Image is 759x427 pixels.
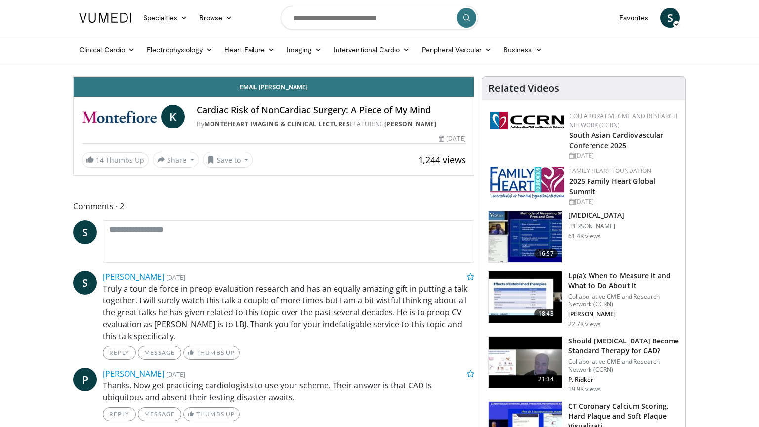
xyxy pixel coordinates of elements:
img: MonteHeart Imaging & Clinical Lectures [82,105,157,128]
span: 18:43 [534,309,558,319]
span: 21:34 [534,374,558,384]
a: [PERSON_NAME] [384,120,437,128]
img: a92b9a22-396b-4790-a2bb-5028b5f4e720.150x105_q85_crop-smart_upscale.jpg [489,211,562,262]
a: South Asian Cardiovascular Conference 2025 [569,130,664,150]
img: VuMedi Logo [79,13,131,23]
a: Message [138,346,181,360]
a: Thumbs Up [183,407,239,421]
a: 21:34 Should [MEDICAL_DATA] Become Standard Therapy for CAD? Collaborative CME and Research Netwo... [488,336,679,393]
p: Truly a tour de force in preop evaluation research and has an equally amazing gift in putting a t... [103,283,474,342]
a: Collaborative CME and Research Network (CCRN) [569,112,677,129]
img: 96363db5-6b1b-407f-974b-715268b29f70.jpeg.150x105_q85_autocrop_double_scale_upscale_version-0.2.jpg [490,167,564,199]
div: [DATE] [439,134,465,143]
img: 7a20132b-96bf-405a-bedd-783937203c38.150x105_q85_crop-smart_upscale.jpg [489,271,562,323]
div: [DATE] [569,197,677,206]
a: Thumbs Up [183,346,239,360]
a: MonteHeart Imaging & Clinical Lectures [204,120,350,128]
a: Electrophysiology [141,40,218,60]
a: K [161,105,185,128]
a: 14 Thumbs Up [82,152,149,168]
a: 16:57 [MEDICAL_DATA] [PERSON_NAME] 61.4K views [488,211,679,263]
a: 18:43 Lp(a): When to Measure it and What to Do About it Collaborative CME and Research Network (C... [488,271,679,328]
a: 2025 Family Heart Global Summit [569,176,655,196]
a: S [660,8,680,28]
a: Favorites [613,8,654,28]
span: 16:57 [534,249,558,258]
a: P [73,368,97,391]
img: a04ee3ba-8487-4636-b0fb-5e8d268f3737.png.150x105_q85_autocrop_double_scale_upscale_version-0.2.png [490,112,564,129]
span: Comments 2 [73,200,474,213]
a: Business [498,40,548,60]
div: [DATE] [569,151,677,160]
p: Collaborative CME and Research Network (CCRN) [568,293,679,308]
p: P. Ridker [568,376,679,384]
p: [PERSON_NAME] [568,222,625,230]
a: Email [PERSON_NAME] [74,77,474,97]
small: [DATE] [166,273,185,282]
a: Reply [103,407,136,421]
h3: [MEDICAL_DATA] [568,211,625,220]
small: [DATE] [166,370,185,379]
button: Share [153,152,199,168]
div: By FEATURING [197,120,465,128]
p: 22.7K views [568,320,601,328]
img: eb63832d-2f75-457d-8c1a-bbdc90eb409c.150x105_q85_crop-smart_upscale.jpg [489,337,562,388]
h3: Lp(a): When to Measure it and What to Do About it [568,271,679,291]
p: 19.9K views [568,385,601,393]
input: Search topics, interventions [281,6,478,30]
p: [PERSON_NAME] [568,310,679,318]
p: Thanks. Now get practicing cardiologists to use your scheme. Their answer is that CAD Is ubiquito... [103,380,474,403]
a: Reply [103,346,136,360]
p: Collaborative CME and Research Network (CCRN) [568,358,679,374]
a: S [73,271,97,295]
a: Family Heart Foundation [569,167,652,175]
span: 1,244 views [418,154,466,166]
a: Interventional Cardio [328,40,416,60]
a: Heart Failure [218,40,281,60]
button: Save to [203,152,253,168]
h4: Related Videos [488,83,559,94]
a: [PERSON_NAME] [103,368,164,379]
a: Imaging [281,40,328,60]
a: Peripheral Vascular [416,40,498,60]
p: 61.4K views [568,232,601,240]
a: Clinical Cardio [73,40,141,60]
a: [PERSON_NAME] [103,271,164,282]
a: S [73,220,97,244]
a: Specialties [137,8,193,28]
a: Browse [193,8,239,28]
h3: Should [MEDICAL_DATA] Become Standard Therapy for CAD? [568,336,679,356]
a: Message [138,407,181,421]
span: 14 [96,155,104,165]
h4: Cardiac Risk of NonCardiac Surgery: A Piece of My Mind [197,105,465,116]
